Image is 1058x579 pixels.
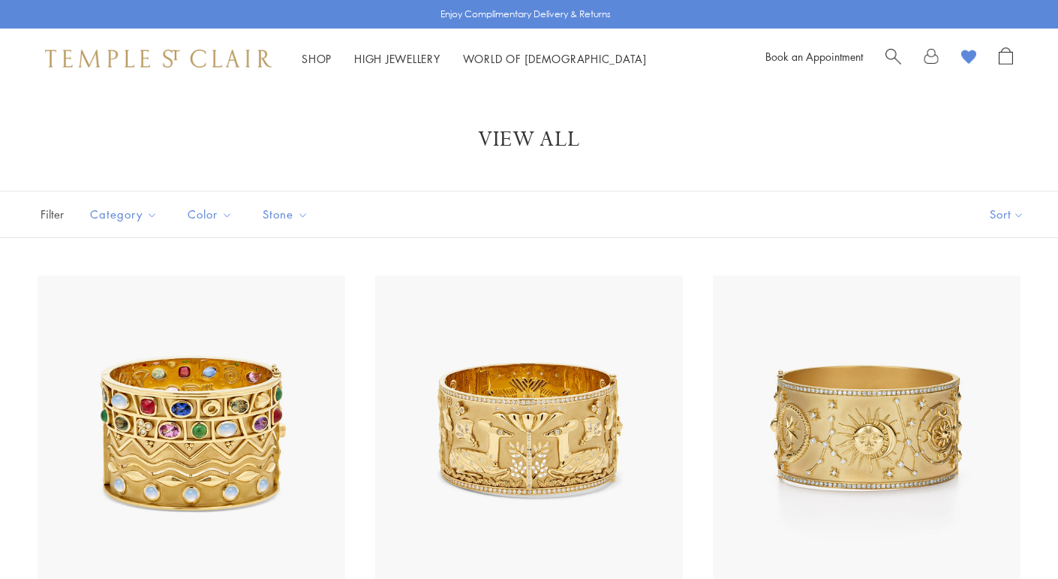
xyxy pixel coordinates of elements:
[302,50,647,68] nav: Main navigation
[302,51,332,66] a: ShopShop
[440,7,611,22] p: Enjoy Complimentary Delivery & Returns
[999,47,1013,70] a: Open Shopping Bag
[60,126,998,153] h1: View All
[180,205,244,224] span: Color
[83,205,169,224] span: Category
[176,198,244,231] button: Color
[956,191,1058,237] button: Show sort by
[45,50,272,68] img: Temple St. Clair
[354,51,440,66] a: High JewelleryHigh Jewellery
[79,198,169,231] button: Category
[765,49,863,64] a: Book an Appointment
[255,205,320,224] span: Stone
[463,51,647,66] a: World of [DEMOGRAPHIC_DATA]World of [DEMOGRAPHIC_DATA]
[251,198,320,231] button: Stone
[885,47,901,70] a: Search
[961,47,976,70] a: View Wishlist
